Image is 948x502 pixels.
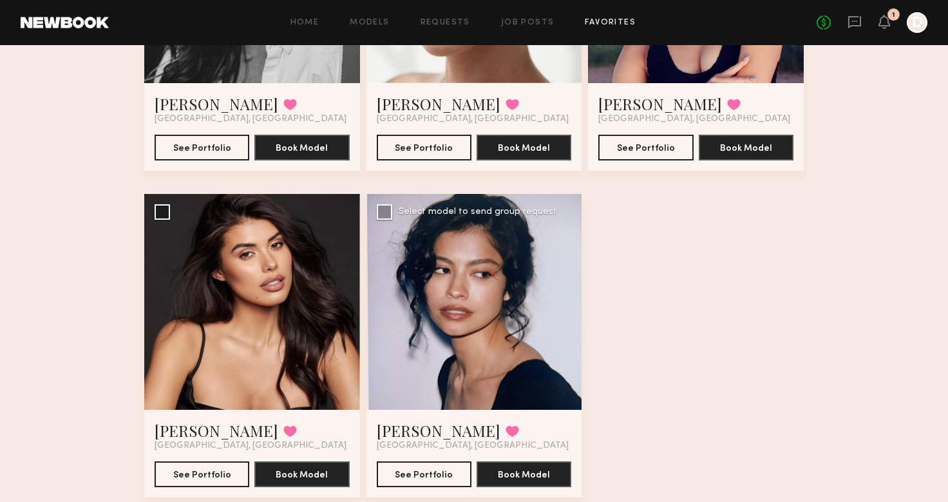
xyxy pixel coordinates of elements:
[585,19,636,27] a: Favorites
[155,114,346,124] span: [GEOGRAPHIC_DATA], [GEOGRAPHIC_DATA]
[350,19,389,27] a: Models
[254,468,349,479] a: Book Model
[699,142,793,153] a: Book Model
[892,12,895,19] div: 1
[377,441,569,451] span: [GEOGRAPHIC_DATA], [GEOGRAPHIC_DATA]
[598,135,693,160] button: See Portfolio
[907,12,927,33] a: D
[377,420,500,441] a: [PERSON_NAME]
[155,93,278,114] a: [PERSON_NAME]
[598,114,790,124] span: [GEOGRAPHIC_DATA], [GEOGRAPHIC_DATA]
[377,114,569,124] span: [GEOGRAPHIC_DATA], [GEOGRAPHIC_DATA]
[155,420,278,441] a: [PERSON_NAME]
[477,461,571,487] button: Book Model
[399,208,557,217] div: Select model to send group request
[377,93,500,114] a: [PERSON_NAME]
[477,135,571,160] button: Book Model
[155,135,249,160] button: See Portfolio
[155,441,346,451] span: [GEOGRAPHIC_DATA], [GEOGRAPHIC_DATA]
[598,93,722,114] a: [PERSON_NAME]
[377,461,471,487] button: See Portfolio
[501,19,555,27] a: Job Posts
[477,142,571,153] a: Book Model
[377,135,471,160] button: See Portfolio
[290,19,319,27] a: Home
[254,142,349,153] a: Book Model
[421,19,470,27] a: Requests
[477,468,571,479] a: Book Model
[155,461,249,487] button: See Portfolio
[254,461,349,487] button: Book Model
[699,135,793,160] button: Book Model
[254,135,349,160] button: Book Model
